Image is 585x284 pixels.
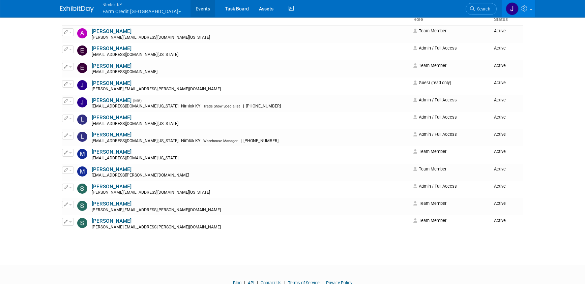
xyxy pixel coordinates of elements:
img: Jamie Dunn [506,2,519,15]
a: [PERSON_NAME] [92,115,131,121]
div: [EMAIL_ADDRESS][DOMAIN_NAME][US_STATE] [92,52,409,58]
span: | [178,104,179,108]
div: [EMAIL_ADDRESS][DOMAIN_NAME][US_STATE] [92,104,409,109]
a: [PERSON_NAME] [92,97,131,103]
span: | [241,138,242,143]
a: [PERSON_NAME] [92,63,131,69]
span: Admin / Full Access [413,132,457,137]
a: [PERSON_NAME] [92,201,131,207]
span: Active [494,218,506,223]
div: [PERSON_NAME][EMAIL_ADDRESS][PERSON_NAME][DOMAIN_NAME] [92,225,409,230]
span: [PHONE_NUMBER] [242,138,281,143]
span: Team Member [413,63,446,68]
img: Susan Ellis [77,218,87,228]
span: Active [494,63,506,68]
img: Micah Mensing [77,166,87,177]
span: Nimlok KY [179,104,202,108]
div: [PERSON_NAME][EMAIL_ADDRESS][PERSON_NAME][DOMAIN_NAME] [92,87,409,92]
span: Active [494,149,506,154]
span: Search [475,6,490,11]
img: Matt Trueblood [77,149,87,159]
span: Active [494,132,506,137]
span: Active [494,184,506,189]
span: Admin / Full Access [413,115,457,120]
div: [EMAIL_ADDRESS][DOMAIN_NAME][US_STATE] [92,138,409,144]
a: [PERSON_NAME] [92,149,131,155]
span: Admin / Full Access [413,184,457,189]
img: ExhibitDay [60,6,94,12]
img: Jamie Dunn [77,97,87,107]
span: Active [494,80,506,85]
span: Team Member [413,218,446,223]
span: Nimlok KY [179,138,202,143]
span: Active [494,115,506,120]
a: [PERSON_NAME] [92,80,131,86]
a: [PERSON_NAME] [92,218,131,224]
div: [EMAIL_ADDRESS][DOMAIN_NAME] [92,69,409,75]
span: Active [494,28,506,33]
div: [EMAIL_ADDRESS][DOMAIN_NAME][US_STATE] [92,156,409,161]
span: Guest (read-only) [413,80,451,85]
th: Role [411,14,491,25]
span: Team Member [413,149,446,154]
span: Admin / Full Access [413,97,457,102]
div: [PERSON_NAME][EMAIL_ADDRESS][DOMAIN_NAME][US_STATE] [92,35,409,40]
span: [PHONE_NUMBER] [244,104,283,108]
span: | [178,138,179,143]
img: Jackie Emerso [77,80,87,90]
span: Active [494,166,506,171]
a: [PERSON_NAME] [92,184,131,190]
span: Active [494,201,506,206]
span: Team Member [413,28,446,33]
img: Lisah Barbour [77,115,87,125]
div: [EMAIL_ADDRESS][DOMAIN_NAME][US_STATE] [92,121,409,127]
img: Stephanie Hillner [77,201,87,211]
div: [PERSON_NAME][EMAIL_ADDRESS][DOMAIN_NAME][US_STATE] [92,190,409,195]
div: [EMAIL_ADDRESS][PERSON_NAME][DOMAIN_NAME] [92,173,409,178]
span: Warehouse Manager [203,139,238,143]
span: (Me) [133,98,142,103]
a: [PERSON_NAME] [92,166,131,172]
a: [PERSON_NAME] [92,132,131,138]
div: [PERSON_NAME][EMAIL_ADDRESS][PERSON_NAME][DOMAIN_NAME] [92,208,409,213]
span: Team Member [413,201,446,206]
span: Active [494,45,506,51]
span: Team Member [413,166,446,171]
span: Admin / Full Access [413,45,457,51]
span: Trade Show Specialist [203,104,240,108]
a: [PERSON_NAME] [92,28,131,34]
img: Shannon Glasscock [77,184,87,194]
span: | [243,104,244,108]
img: Elizabeth Woods [77,63,87,73]
a: Search [466,3,497,15]
img: Elizabeth Griffin [77,45,87,56]
img: Ashley LeCates [77,28,87,38]
img: Luc Schaefer [77,132,87,142]
a: [PERSON_NAME] [92,45,131,52]
span: Nimlok KY [103,1,181,8]
th: Status [491,14,523,25]
span: Active [494,97,506,102]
